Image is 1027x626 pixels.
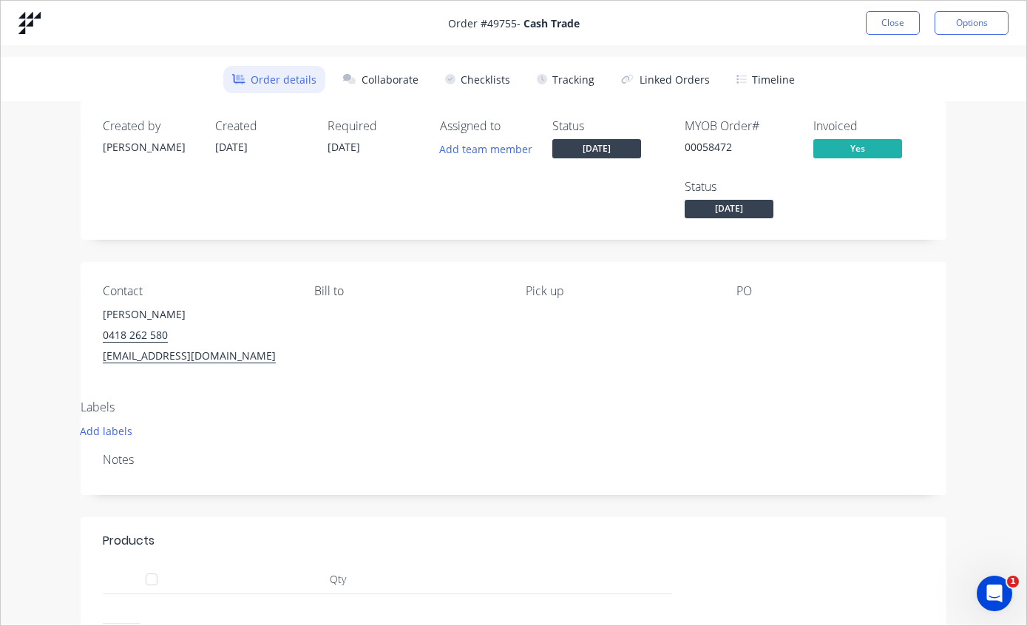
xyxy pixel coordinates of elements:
button: [DATE] [685,200,773,222]
span: 1 [1007,576,1019,588]
span: [DATE] [215,140,248,154]
span: [DATE] [552,139,641,158]
div: Assigned to [440,119,529,133]
span: Order # 49755 - [448,16,580,31]
div: PO [736,284,924,298]
div: Created by [103,119,191,133]
button: Collaborate [334,66,427,93]
button: Options [935,11,1009,35]
iframe: Intercom live chat [977,576,1012,611]
div: Labels [81,400,428,414]
button: [DATE] [552,139,641,161]
div: 00058472 [685,139,796,155]
strong: Cash Trade [523,16,580,30]
div: Status [552,119,641,133]
button: Tracking [528,66,603,93]
button: Timeline [728,66,804,93]
div: Status [685,180,796,194]
span: [DATE] [685,200,773,218]
img: Factory [18,12,41,34]
div: Bill to [314,284,502,298]
div: [PERSON_NAME]0418 262 580[EMAIL_ADDRESS][DOMAIN_NAME] [103,304,291,366]
button: Linked Orders [612,66,719,93]
div: Products [103,532,155,550]
div: Created [215,119,304,133]
button: Add labels [72,421,140,441]
button: Checklists [436,66,519,93]
div: Pick up [526,284,714,298]
span: [DATE] [328,140,360,154]
div: Invoiced [813,119,924,133]
button: Add team member [432,139,540,159]
div: Qty [180,565,495,594]
div: Required [328,119,416,133]
button: Close [866,11,920,35]
button: Add team member [440,139,540,159]
span: Yes [813,139,902,158]
div: Notes [103,453,924,467]
div: [PERSON_NAME] [103,304,291,325]
div: [PERSON_NAME] [103,139,191,155]
div: MYOB Order # [685,119,796,133]
div: Contact [103,284,291,298]
button: Order details [223,66,325,93]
